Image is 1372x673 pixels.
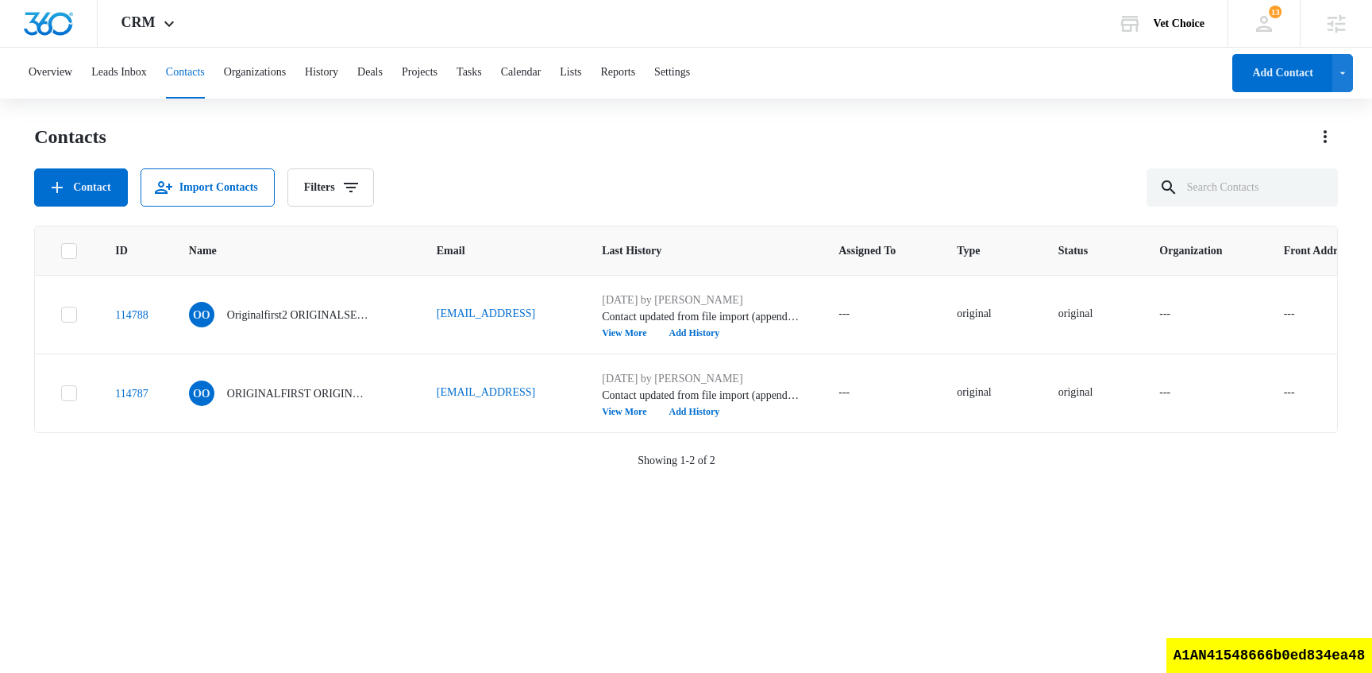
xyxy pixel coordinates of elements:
input: Search Contacts [1147,168,1338,207]
button: Projects [402,48,437,99]
span: Last History [602,242,777,259]
div: --- [1159,305,1170,324]
div: Organization - - Select to Edit Field [1159,305,1199,324]
a: [EMAIL_ADDRESS] [437,305,535,322]
span: Assigned To [838,242,896,259]
button: Actions [1312,124,1338,149]
button: Leads Inbox [91,48,147,99]
button: Contacts [166,48,205,99]
button: Tasks [457,48,482,99]
span: Status [1058,242,1099,259]
h1: Contacts [34,125,106,149]
div: --- [838,384,850,403]
div: original [1058,384,1093,400]
div: original [1058,305,1093,322]
div: Assigned To - - Select to Edit Field [838,384,878,403]
div: Type - original - Select to Edit Field [957,305,1020,324]
span: Front Address 2 [1284,242,1360,259]
div: original [957,384,992,400]
span: Type [957,242,997,259]
div: Assigned To - - Select to Edit Field [838,305,878,324]
button: Filters [287,168,374,207]
div: Email - test@test2.test - Select to Edit Field [437,305,564,324]
div: Status - original - Select to Edit Field [1058,305,1122,324]
div: Organization - - Select to Edit Field [1159,384,1199,403]
span: CRM [121,14,156,31]
div: --- [1284,384,1295,403]
button: Add Contact [1232,54,1332,92]
button: Overview [29,48,72,99]
p: Originalfirst2 ORIGINALSECOND2 [227,307,370,323]
button: Calendar [501,48,541,99]
div: A1AN41548666b0ed834ea48 [1166,638,1372,673]
a: [EMAIL_ADDRESS] [437,384,535,400]
button: View More [602,328,657,338]
button: Reports [601,48,636,99]
span: Name [189,242,376,259]
div: --- [1159,384,1170,403]
span: OO [189,302,214,327]
button: Add History [658,407,731,416]
div: Email - test@test.test - Select to Edit Field [437,384,564,403]
button: Deals [357,48,383,99]
div: account name [1154,17,1204,30]
a: Navigate to contact details page for Originalfirst2 ORIGINALSECOND2 [115,309,148,321]
span: ID [115,242,128,259]
button: Organizations [224,48,286,99]
button: Import Contacts [141,168,275,207]
p: Contact updated from file import (appendimport7.csv): -- Type selections changed; none, others an... [602,387,800,404]
span: Organization [1159,242,1222,259]
a: Navigate to contact details page for ORIGINALFIRST ORIGINALLAST [115,388,148,400]
span: Email [437,242,541,259]
div: Name - Originalfirst2 ORIGINALSECOND2 - Select to Edit Field [189,302,399,327]
p: Showing 1-2 of 2 [638,452,715,469]
button: Lists [560,48,581,99]
div: Status - original - Select to Edit Field [1058,384,1122,403]
div: Front Address 2 - - Select to Edit Field [1284,305,1324,324]
div: Front Address 2 - - Select to Edit Field [1284,384,1324,403]
div: notifications count [1269,6,1281,18]
div: Name - ORIGINALFIRST ORIGINALLAST - Select to Edit Field [189,381,399,406]
p: [DATE] by [PERSON_NAME] [602,292,800,308]
p: Contact updated from file import (appendimport7.csv): -- Type selections changed; others and cust... [602,308,800,325]
span: OO [189,381,214,406]
button: Add Contact [34,168,127,207]
p: [DATE] by [PERSON_NAME] [602,370,800,387]
button: Settings [654,48,690,99]
button: View More [602,407,657,416]
div: --- [838,305,850,324]
button: History [305,48,338,99]
button: Add History [658,328,731,338]
p: ORIGINALFIRST ORIGINALLAST [227,385,370,402]
div: --- [1284,305,1295,324]
div: original [957,305,992,322]
span: 13 [1269,6,1281,18]
div: Type - original - Select to Edit Field [957,384,1020,403]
